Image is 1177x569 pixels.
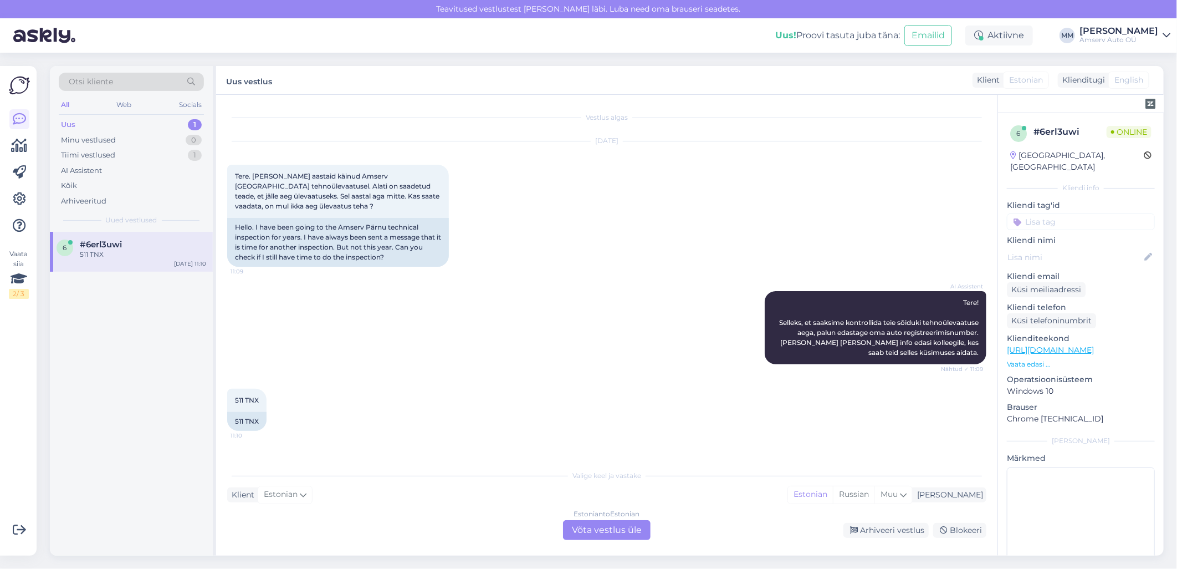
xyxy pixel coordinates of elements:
div: Estonian [788,486,833,503]
p: Vaata edasi ... [1007,359,1155,369]
div: [PERSON_NAME] [913,489,983,501]
span: 6 [1017,129,1021,138]
div: Võta vestlus üle [563,520,651,540]
span: Tere. [PERSON_NAME] aastaid käinud Amserv [GEOGRAPHIC_DATA] tehnoülevaatusel. Alati on saadetud t... [235,172,441,210]
span: 11:10 [231,431,272,440]
div: Amserv Auto OÜ [1079,35,1158,44]
div: 511 TNX [80,250,206,260]
p: Märkmed [1007,453,1155,464]
div: Socials [177,98,204,112]
div: Kliendi info [1007,183,1155,193]
p: Kliendi telefon [1007,302,1155,313]
p: Windows 10 [1007,385,1155,397]
div: 511 TNX [227,412,267,431]
div: Russian [833,486,874,503]
div: 1 [188,119,202,130]
div: # 6erl3uwi [1033,125,1107,139]
p: Kliendi nimi [1007,235,1155,246]
button: Emailid [904,25,952,46]
div: Klient [973,74,1000,86]
div: Klienditugi [1058,74,1105,86]
span: English [1114,74,1143,86]
div: Kõik [61,180,77,191]
span: #6erl3uwi [80,240,122,250]
a: [URL][DOMAIN_NAME] [1007,345,1094,355]
div: MM [1060,28,1075,43]
div: [PERSON_NAME] [1007,436,1155,446]
div: 0 [186,135,202,146]
div: Minu vestlused [61,135,116,146]
div: Klient [227,489,254,501]
div: Uus [61,119,75,130]
input: Lisa tag [1007,214,1155,230]
div: [GEOGRAPHIC_DATA], [GEOGRAPHIC_DATA] [1010,150,1144,173]
div: Arhiveeritud [61,196,106,207]
span: Muu [881,489,898,499]
a: [PERSON_NAME]Amserv Auto OÜ [1079,27,1170,44]
div: Proovi tasuta juba täna: [775,29,900,42]
p: Kliendi tag'id [1007,200,1155,211]
div: Web [115,98,134,112]
div: Hello. I have been going to the Amserv Pärnu technical inspection for years. I have always been s... [227,218,449,267]
p: Kliendi email [1007,271,1155,282]
span: AI Assistent [941,282,983,291]
p: Brauser [1007,402,1155,413]
span: Nähtud ✓ 11:09 [941,365,983,373]
span: Uued vestlused [106,215,157,225]
span: 6 [63,243,67,252]
span: Estonian [264,489,298,501]
div: 1 [188,150,202,161]
div: AI Assistent [61,165,102,176]
span: Online [1107,126,1152,138]
div: Küsi meiliaadressi [1007,282,1086,297]
span: Otsi kliente [69,76,113,88]
label: Uus vestlus [226,73,272,88]
div: Estonian to Estonian [574,509,640,519]
span: 11:09 [231,267,272,276]
b: Uus! [775,30,796,40]
div: Vestlus algas [227,113,986,123]
p: Operatsioonisüsteem [1007,374,1155,385]
span: Estonian [1009,74,1043,86]
div: 2 / 3 [9,289,29,299]
div: Küsi telefoninumbrit [1007,313,1096,328]
div: Tiimi vestlused [61,150,115,161]
img: zendesk [1145,99,1155,109]
div: All [59,98,71,112]
div: Vaata siia [9,249,29,299]
div: Valige keel ja vastake [227,471,986,481]
div: [DATE] 11:10 [174,260,206,268]
div: Aktiivne [965,26,1033,45]
p: Chrome [TECHNICAL_ID] [1007,413,1155,425]
div: Blokeeri [933,523,986,538]
span: 511 TNX [235,396,259,404]
div: [PERSON_NAME] [1079,27,1158,35]
img: Askly Logo [9,75,30,96]
p: Klienditeekond [1007,333,1155,344]
div: [DATE] [227,136,986,146]
input: Lisa nimi [1007,251,1142,263]
div: Arhiveeri vestlus [843,523,929,538]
